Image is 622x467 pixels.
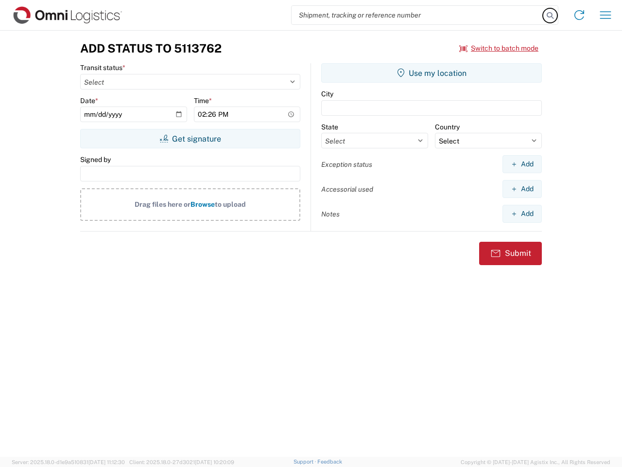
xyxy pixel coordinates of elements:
[190,200,215,208] span: Browse
[502,180,542,198] button: Add
[194,96,212,105] label: Time
[321,90,333,98] label: City
[80,41,222,55] h3: Add Status to 5113762
[317,459,342,465] a: Feedback
[459,40,538,56] button: Switch to batch mode
[294,459,318,465] a: Support
[435,123,460,131] label: Country
[321,210,340,218] label: Notes
[461,458,610,467] span: Copyright © [DATE]-[DATE] Agistix Inc., All Rights Reserved
[80,96,98,105] label: Date
[292,6,543,24] input: Shipment, tracking or reference number
[195,459,234,465] span: [DATE] 10:20:09
[321,185,373,194] label: Accessorial used
[321,123,338,131] label: State
[80,129,300,148] button: Get signature
[321,63,542,83] button: Use my location
[321,160,372,169] label: Exception status
[12,459,125,465] span: Server: 2025.18.0-d1e9a510831
[129,459,234,465] span: Client: 2025.18.0-27d3021
[80,63,125,72] label: Transit status
[88,459,125,465] span: [DATE] 11:12:30
[479,242,542,265] button: Submit
[135,200,190,208] span: Drag files here or
[502,205,542,223] button: Add
[215,200,246,208] span: to upload
[80,155,111,164] label: Signed by
[502,155,542,173] button: Add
